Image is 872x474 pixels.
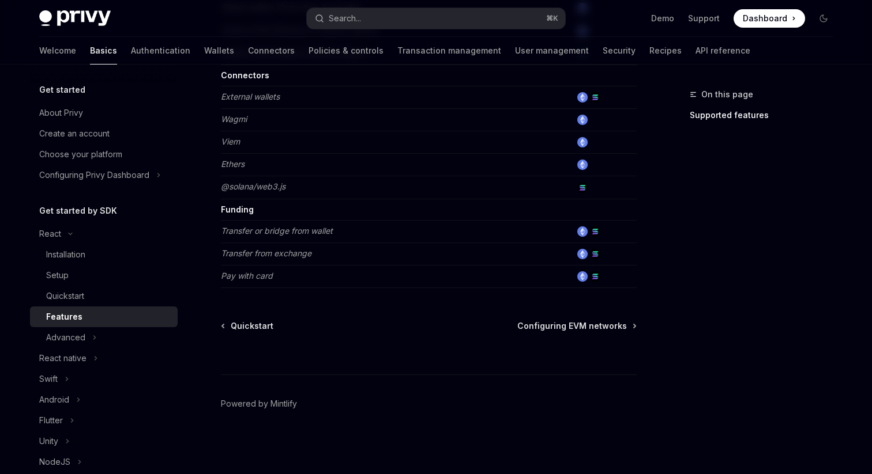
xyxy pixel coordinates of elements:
[577,226,588,237] img: ethereum.png
[39,227,61,241] div: React
[221,271,273,280] em: Pay with card
[221,248,311,258] em: Transfer from exchange
[696,37,750,65] a: API reference
[39,83,85,97] h5: Get started
[39,127,110,141] div: Create an account
[307,8,565,29] button: Search...⌘K
[734,9,805,28] a: Dashboard
[221,70,269,80] strong: Connectors
[701,88,753,101] span: On this page
[30,244,178,265] a: Installation
[577,271,588,282] img: ethereum.png
[577,137,588,147] img: ethereum.png
[46,268,69,282] div: Setup
[577,160,588,170] img: ethereum.png
[221,159,245,169] em: Ethers
[590,226,600,237] img: solana.png
[221,181,285,191] em: @solana/web3.js
[39,106,83,120] div: About Privy
[221,92,280,101] em: External wallets
[577,92,588,103] img: ethereum.png
[39,393,69,407] div: Android
[248,37,295,65] a: Connectors
[546,14,558,23] span: ⌘ K
[90,37,117,65] a: Basics
[30,123,178,144] a: Create an account
[30,144,178,165] a: Choose your platform
[39,204,117,218] h5: Get started by SDK
[221,114,247,124] em: Wagmi
[30,265,178,286] a: Setup
[221,136,240,146] em: Viem
[30,306,178,327] a: Features
[204,37,234,65] a: Wallets
[46,289,84,303] div: Quickstart
[30,103,178,123] a: About Privy
[221,398,297,409] a: Powered by Mintlify
[397,37,501,65] a: Transaction management
[651,13,674,24] a: Demo
[46,310,82,324] div: Features
[46,331,85,344] div: Advanced
[577,183,588,193] img: solana.png
[39,37,76,65] a: Welcome
[649,37,682,65] a: Recipes
[39,414,63,427] div: Flutter
[221,226,333,236] em: Transfer or bridge from wallet
[590,271,600,282] img: solana.png
[577,249,588,259] img: ethereum.png
[329,12,361,25] div: Search...
[688,13,720,24] a: Support
[603,37,636,65] a: Security
[231,320,273,332] span: Quickstart
[577,115,588,125] img: ethereum.png
[309,37,384,65] a: Policies & controls
[743,13,787,24] span: Dashboard
[690,106,842,124] a: Supported features
[39,147,122,161] div: Choose your platform
[39,434,58,448] div: Unity
[517,320,627,332] span: Configuring EVM networks
[221,204,254,214] strong: Funding
[46,248,85,261] div: Installation
[814,9,833,28] button: Toggle dark mode
[39,168,149,182] div: Configuring Privy Dashboard
[590,249,600,259] img: solana.png
[39,455,70,469] div: NodeJS
[515,37,589,65] a: User management
[39,351,87,365] div: React native
[39,10,111,26] img: dark logo
[222,320,273,332] a: Quickstart
[590,92,600,103] img: solana.png
[131,37,190,65] a: Authentication
[517,320,636,332] a: Configuring EVM networks
[39,372,58,386] div: Swift
[30,286,178,306] a: Quickstart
